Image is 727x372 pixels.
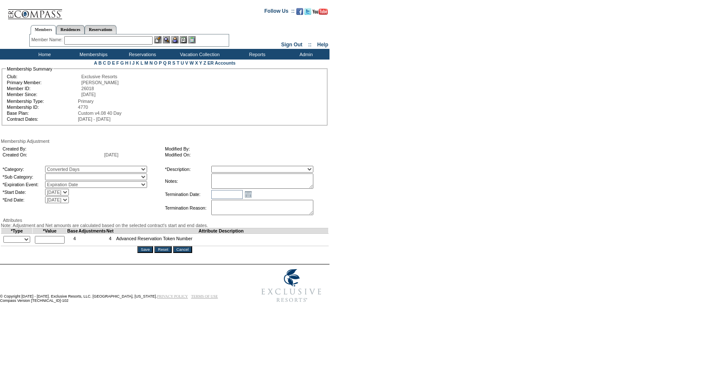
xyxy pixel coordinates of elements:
[31,25,57,34] a: Members
[3,152,103,157] td: Created On:
[81,86,94,91] span: 26018
[207,60,236,65] a: ER Accounts
[7,105,77,110] td: Membership ID:
[154,246,171,253] input: Reset
[136,60,139,65] a: K
[7,111,77,116] td: Base Plan:
[191,294,218,298] a: TERMS OF USE
[7,86,80,91] td: Member ID:
[137,246,153,253] input: Save
[106,228,114,234] td: Net
[157,294,188,298] a: PRIVACY POLICY
[67,234,78,246] td: 4
[132,60,135,65] a: J
[188,36,196,43] img: b_calculator.gif
[165,152,324,157] td: Modified On:
[281,42,302,48] a: Sign Out
[253,264,329,307] img: Exclusive Resorts
[7,99,77,104] td: Membership Type:
[3,173,44,180] td: *Sub Category:
[120,60,124,65] a: G
[140,60,143,65] a: L
[3,166,44,173] td: *Category:
[3,181,44,188] td: *Expiration Event:
[56,25,85,34] a: Residences
[244,190,253,199] a: Open the calendar popup.
[304,8,311,15] img: Follow us on Twitter
[112,60,115,65] a: E
[185,60,188,65] a: V
[78,99,94,104] span: Primary
[7,80,80,85] td: Primary Member:
[173,246,192,253] input: Cancel
[296,11,303,16] a: Become our fan on Facebook
[114,234,329,246] td: Advanced Reservation Token Number
[181,60,184,65] a: U
[108,60,111,65] a: D
[7,92,80,97] td: Member Since:
[165,200,210,216] td: Termination Reason:
[163,36,170,43] img: View
[7,2,62,20] img: Compass Home
[312,11,328,16] a: Subscribe to our YouTube Channel
[180,36,187,43] img: Reservations
[116,60,119,65] a: F
[1,223,329,228] div: Note: Adjustment and Net amounts are calculated based on the selected contract's start and end da...
[78,111,121,116] span: Custom v4.08 40 Day
[117,49,166,60] td: Reservations
[304,11,311,16] a: Follow us on Twitter
[106,234,114,246] td: 4
[308,42,312,48] span: ::
[6,66,53,71] legend: Membership Summary
[78,228,106,234] td: Adjustments
[165,190,210,199] td: Termination Date:
[166,49,232,60] td: Vacation Collection
[78,116,111,122] span: [DATE] - [DATE]
[33,228,67,234] td: *Value
[1,228,33,234] td: *Type
[171,36,179,43] img: Impersonate
[163,60,166,65] a: Q
[103,60,106,65] a: C
[94,60,97,65] a: A
[19,49,68,60] td: Home
[281,49,329,60] td: Admin
[31,36,64,43] div: Member Name:
[232,49,281,60] td: Reports
[85,25,116,34] a: Reservations
[1,218,329,223] div: Attributes
[165,166,210,173] td: *Description:
[145,60,148,65] a: M
[296,8,303,15] img: Become our fan on Facebook
[81,74,117,79] span: Exclusive Resorts
[168,60,171,65] a: R
[104,152,119,157] span: [DATE]
[199,60,202,65] a: Y
[176,60,179,65] a: T
[81,92,96,97] span: [DATE]
[159,60,162,65] a: P
[7,74,80,79] td: Club:
[203,60,206,65] a: Z
[3,146,103,151] td: Created By:
[165,146,324,151] td: Modified By:
[130,60,131,65] a: I
[317,42,328,48] a: Help
[81,80,119,85] span: [PERSON_NAME]
[154,60,157,65] a: O
[114,228,329,234] td: Attribute Description
[68,49,117,60] td: Memberships
[312,9,328,15] img: Subscribe to our YouTube Channel
[3,196,44,203] td: *End Date:
[98,60,102,65] a: B
[67,228,78,234] td: Base
[125,60,128,65] a: H
[195,60,198,65] a: X
[172,60,175,65] a: S
[154,36,162,43] img: b_edit.gif
[150,60,153,65] a: N
[1,139,329,144] div: Membership Adjustment
[165,173,210,189] td: Notes:
[264,7,295,17] td: Follow Us ::
[78,105,88,110] span: 4770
